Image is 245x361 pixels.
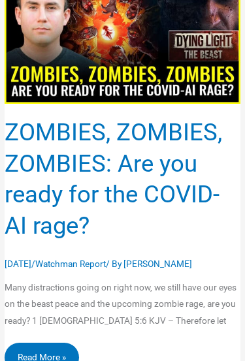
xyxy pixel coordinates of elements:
span: [DATE] [5,259,31,269]
a: ZOMBIES, ZOMBIES, ZOMBIES: Are you ready for the COVID-AI rage? [5,118,222,239]
p: Many distractions going on right now, we still have our eyes on the beast peace and the upcoming ... [5,279,240,329]
a: [PERSON_NAME] [123,259,192,269]
div: / / By [5,258,240,271]
a: Watchman Report [35,259,106,269]
a: Read: ZOMBIES, ZOMBIES, ZOMBIES: Are you ready for the COVID-AI rage? [5,31,240,42]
